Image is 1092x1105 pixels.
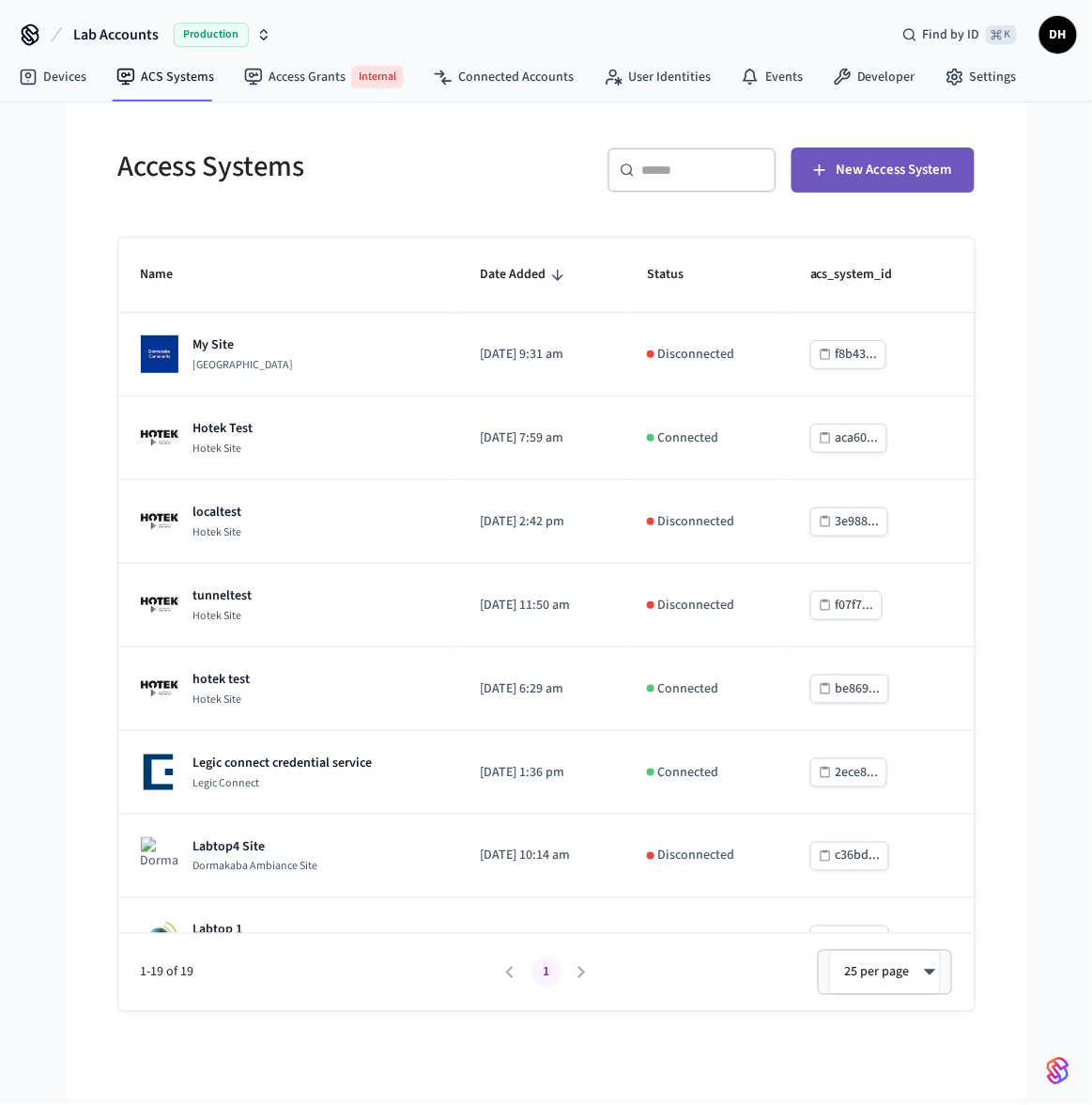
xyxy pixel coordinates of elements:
img: Legic Connect Logo [141,754,178,791]
span: ⌘ K [986,25,1017,44]
button: aca60... [810,424,887,453]
p: Disconnected [658,345,735,365]
a: User Identities [589,60,726,94]
p: Legic Connect [193,776,373,791]
p: [DATE] 3:40 pm [480,930,602,950]
a: Developer [818,60,931,94]
p: Hotek Site [193,525,242,540]
img: Hotek Site Logo [141,503,178,540]
p: Hotek Site [193,609,253,624]
a: ACS Systems [101,60,229,94]
button: f07f7... [810,591,883,620]
a: Connected Accounts [419,60,589,94]
img: Dormakaba Community Site Logo [141,335,178,373]
p: hotek test [193,670,251,689]
div: f07f7... [836,594,874,617]
a: Devices [4,60,101,94]
div: c36bd... [836,845,881,868]
p: localtest [193,503,242,521]
span: Date Added [480,260,570,289]
span: Status [647,260,708,289]
span: Production [174,23,249,47]
p: Hotek Site [193,693,251,708]
p: [DATE] 7:59 am [480,428,602,448]
h5: Access Systems [118,148,535,186]
button: 2ece8... [810,758,887,787]
p: My Site [193,335,294,354]
button: page 1 [531,957,561,988]
p: Disconnected [658,512,735,532]
div: aca60... [836,427,879,450]
p: tunneltest [193,586,253,605]
img: Dormakaba Ambiance Site Logo [141,837,178,875]
span: Name [141,260,198,289]
p: [GEOGRAPHIC_DATA] [193,358,294,373]
p: Labtop4 Site [193,837,318,856]
p: Labtop 1 [193,921,243,940]
span: Internal [351,66,404,88]
p: [DATE] 9:31 am [480,345,602,365]
img: Visionline Logo [141,921,178,958]
p: [DATE] 2:42 pm [480,512,602,532]
div: be869... [836,677,881,701]
div: 4d115... [836,928,881,952]
span: 1-19 of 19 [141,963,493,983]
p: [DATE] 10:14 am [480,847,602,866]
p: Disconnected [658,930,735,950]
span: New Access System [837,158,952,182]
p: [DATE] 11:50 am [480,596,602,615]
div: Find by ID⌘ K [887,18,1032,52]
img: Hotek Site Logo [141,670,178,708]
div: 25 per page [829,950,941,995]
p: Dormakaba Ambiance Site [193,860,318,875]
p: Hotek Test [193,419,254,438]
span: DH [1041,18,1075,52]
p: Connected [658,679,719,699]
p: Connected [658,763,719,783]
a: Events [726,60,818,94]
nav: pagination navigation [493,957,600,988]
span: Lab Accounts [73,23,159,46]
div: 3e988... [836,510,880,534]
a: Access GrantsInternal [229,58,419,96]
p: Connected [658,428,719,448]
p: [DATE] 6:29 am [480,679,602,699]
button: DH [1039,16,1077,54]
button: 3e988... [810,507,888,537]
p: [DATE] 1:36 pm [480,763,602,783]
button: be869... [810,675,889,704]
p: Legic connect credential service [193,754,373,772]
button: c36bd... [810,842,889,871]
button: New Access System [792,148,975,193]
div: 2ece8... [836,761,879,785]
img: SeamLogoGradient.69752ec5.svg [1047,1056,1069,1086]
span: acs_system_id [810,260,917,289]
p: Hotek Site [193,442,254,457]
img: Hotek Site Logo [141,586,178,624]
span: Find by ID [923,25,980,44]
p: Disconnected [658,847,735,866]
img: Hotek Site Logo [141,419,178,457]
p: Disconnected [658,596,735,615]
div: f8b43... [836,343,878,366]
button: f8b43... [810,340,886,369]
button: 4d115... [810,926,889,955]
a: Settings [931,60,1032,94]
